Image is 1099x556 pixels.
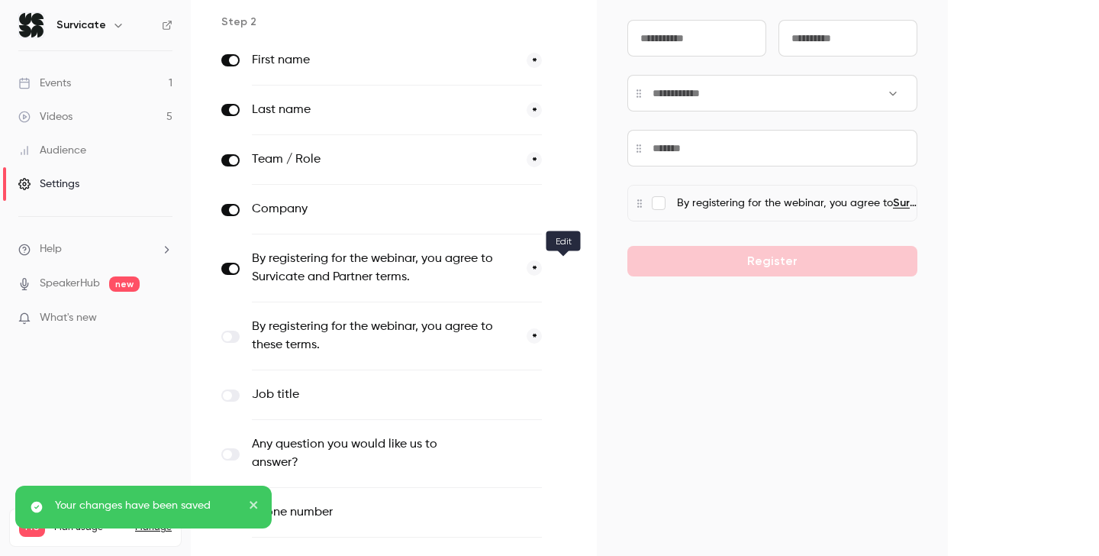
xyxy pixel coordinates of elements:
div: Videos [18,109,73,124]
img: Survicate [19,13,44,37]
iframe: Noticeable Trigger [154,312,172,325]
span: What's new [40,310,97,326]
p: Step 2 [221,15,572,30]
label: Job title [252,386,479,404]
a: Survicate [893,196,943,209]
label: Company [252,200,479,218]
a: SpeakerHub [40,276,100,292]
p: Your changes have been saved [55,498,238,513]
div: Events [18,76,71,91]
span: Help [40,241,62,257]
label: Last name [252,101,514,119]
div: Settings [18,176,79,192]
div: Audience [18,143,86,158]
label: Phone number [252,503,479,522]
label: Any question you would like us to answer? [252,435,479,472]
label: By registering for the webinar, you agree to Survicate and Partner terms. [252,250,514,286]
span: new [109,276,140,292]
li: help-dropdown-opener [18,241,172,257]
label: By registering for the webinar, you agree to these terms. [252,318,514,354]
button: close [249,498,259,516]
label: Team / Role [252,150,514,169]
label: First name [252,51,514,69]
h6: Survicate [56,18,106,33]
p: By registering for the webinar, you agree to and . * [677,196,917,212]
